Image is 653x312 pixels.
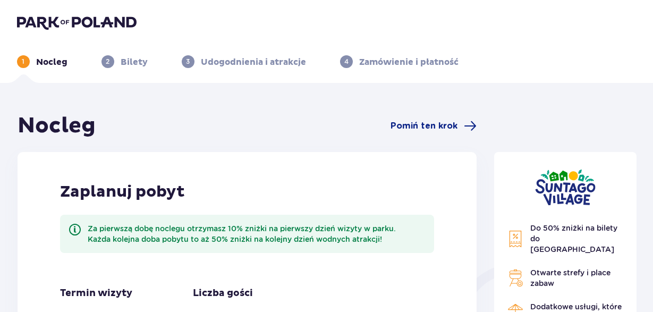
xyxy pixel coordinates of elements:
img: Grill Icon [507,269,524,286]
span: Pomiń ten krok [391,120,457,132]
p: Nocleg [36,56,67,68]
span: Otwarte strefy i place zabaw [530,268,610,288]
p: Termin wizyty [60,287,132,300]
p: Liczba gości [193,287,253,300]
p: 2 [106,57,109,66]
p: 3 [186,57,190,66]
p: Bilety [121,56,148,68]
p: 1 [22,57,24,66]
p: Zaplanuj pobyt [60,182,185,202]
div: Za pierwszą dobę noclegu otrzymasz 10% zniżki na pierwszy dzień wizyty w parku. Każda kolejna dob... [88,223,426,244]
img: Park of Poland logo [17,15,137,30]
h1: Nocleg [18,113,96,139]
a: Pomiń ten krok [391,120,477,132]
img: Suntago Village [535,169,596,206]
img: Discount Icon [507,230,524,248]
span: Do 50% zniżki na bilety do [GEOGRAPHIC_DATA] [530,224,617,254]
p: 4 [344,57,349,66]
p: Zamówienie i płatność [359,56,459,68]
p: Udogodnienia i atrakcje [201,56,306,68]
